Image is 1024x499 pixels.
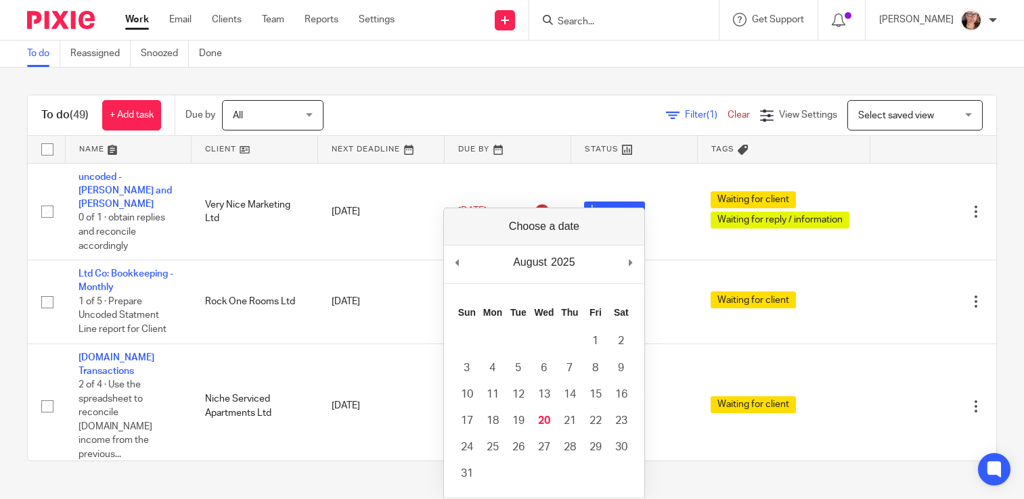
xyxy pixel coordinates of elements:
[711,145,734,153] span: Tags
[583,355,608,381] button: 8
[480,355,506,381] button: 4
[451,252,464,272] button: Previous Month
[79,214,165,251] span: 0 of 1 · obtain replies and reconcile accordingly
[531,355,557,381] button: 6
[711,396,796,413] span: Waiting for client
[557,381,583,408] button: 14
[711,212,849,229] span: Waiting for reply / information
[318,163,445,260] td: [DATE]
[583,328,608,354] button: 1
[608,408,634,434] button: 23
[583,434,608,460] button: 29
[70,41,131,67] a: Reassigned
[79,172,172,210] a: uncoded - [PERSON_NAME] and [PERSON_NAME]
[531,381,557,408] button: 13
[584,201,645,218] span: In progress
[510,307,527,318] abbr: Tuesday
[185,108,215,122] p: Due by
[102,100,161,130] a: + Add task
[318,343,445,469] td: [DATE]
[454,408,480,434] button: 17
[70,110,89,120] span: (49)
[480,408,506,434] button: 18
[614,307,629,318] abbr: Saturday
[454,355,480,381] button: 3
[506,355,531,381] button: 5
[458,207,487,216] span: [DATE]
[608,328,634,354] button: 2
[169,13,192,26] a: Email
[305,13,338,26] a: Reports
[608,434,634,460] button: 30
[549,252,577,272] div: 2025
[557,434,583,460] button: 28
[711,291,796,308] span: Waiting for client
[557,355,583,381] button: 7
[707,110,717,120] span: (1)
[879,13,954,26] p: [PERSON_NAME]
[480,381,506,408] button: 11
[583,408,608,434] button: 22
[212,13,242,26] a: Clients
[506,408,531,434] button: 19
[960,9,982,31] img: Louise.jpg
[779,110,837,120] span: View Settings
[583,381,608,408] button: 15
[27,11,95,29] img: Pixie
[506,381,531,408] button: 12
[589,307,602,318] abbr: Friday
[79,353,154,376] a: [DOMAIN_NAME] Transactions
[454,434,480,460] button: 24
[624,252,638,272] button: Next Month
[531,408,557,434] button: 20
[458,307,476,318] abbr: Sunday
[192,163,318,260] td: Very Nice Marketing Ltd
[192,343,318,469] td: Niche Serviced Apartments Ltd
[858,111,934,120] span: Select saved view
[711,191,796,208] span: Waiting for client
[262,13,284,26] a: Team
[728,110,750,120] a: Clear
[141,41,189,67] a: Snoozed
[561,307,578,318] abbr: Thursday
[199,41,232,67] a: Done
[79,269,173,292] a: Ltd Co: Bookkeeping - Monthly
[506,434,531,460] button: 26
[454,460,480,487] button: 31
[192,260,318,343] td: Rock One Rooms Ltd
[359,13,395,26] a: Settings
[608,355,634,381] button: 9
[79,297,166,334] span: 1 of 5 · Prepare Uncoded Statment Line report for Client
[531,434,557,460] button: 27
[27,41,60,67] a: To do
[454,381,480,408] button: 10
[233,111,243,120] span: All
[480,434,506,460] button: 25
[483,307,502,318] abbr: Monday
[41,108,89,122] h1: To do
[557,408,583,434] button: 21
[125,13,149,26] a: Work
[534,307,554,318] abbr: Wednesday
[752,15,804,24] span: Get Support
[608,381,634,408] button: 16
[685,110,728,120] span: Filter
[79,380,152,459] span: 2 of 4 · Use the spreadsheet to reconcile [DOMAIN_NAME] income from the previous...
[511,252,549,272] div: August
[556,16,678,28] input: Search
[318,260,445,343] td: [DATE]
